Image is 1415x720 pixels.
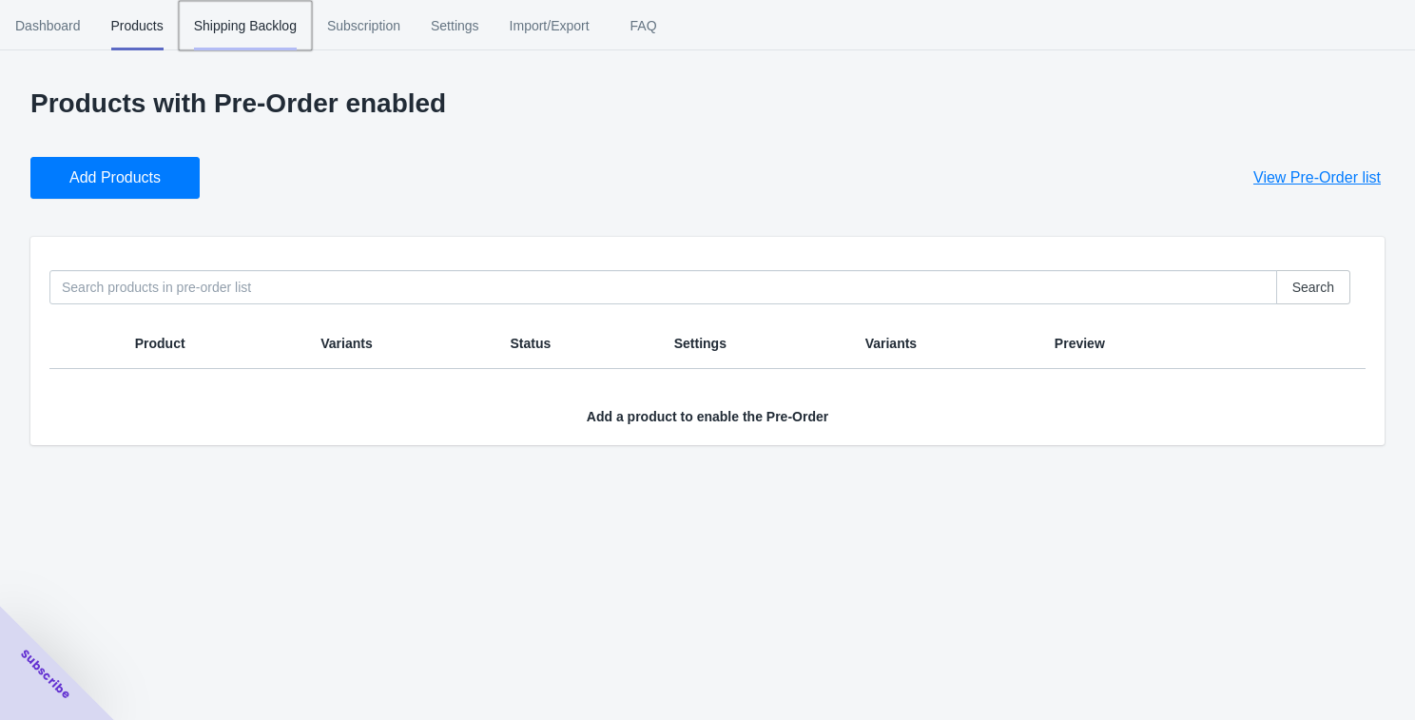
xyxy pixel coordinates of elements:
input: Search products in pre-order list [49,270,1277,304]
span: Dashboard [15,1,81,50]
span: Variants [865,336,917,351]
button: View Pre-Order list [1231,157,1404,199]
span: Settings [674,336,727,351]
span: Product [135,336,185,351]
span: Preview [1055,336,1105,351]
p: Products with Pre-Order enabled [30,88,1385,119]
span: Variants [320,336,372,351]
span: Shipping Backlog [194,1,297,50]
span: Settings [431,1,479,50]
span: Search [1292,280,1334,295]
span: Import/Export [510,1,590,50]
span: Subscribe [17,646,74,703]
span: Subscription [327,1,400,50]
span: Products [111,1,164,50]
span: FAQ [620,1,668,50]
span: Add a product to enable the Pre-Order [587,409,828,424]
span: Add Products [69,168,161,187]
span: View Pre-Order list [1253,168,1381,187]
button: Add Products [30,157,200,199]
button: Search [1276,270,1350,304]
span: Status [510,336,551,351]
